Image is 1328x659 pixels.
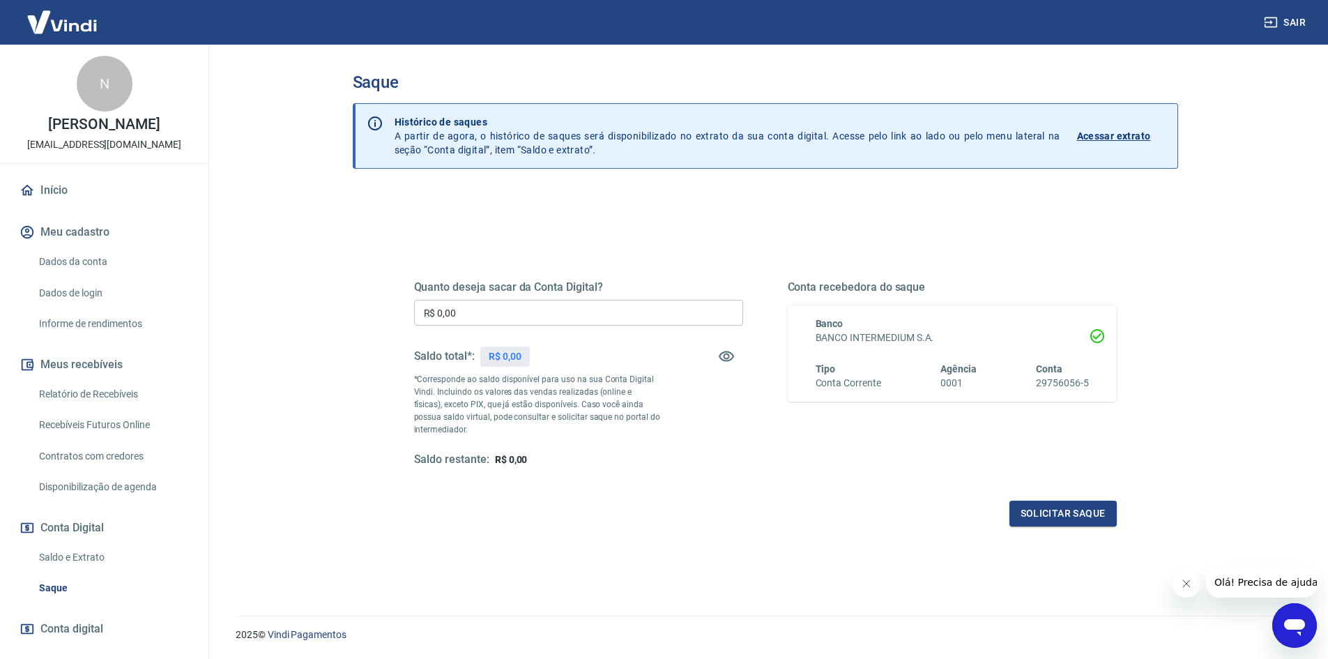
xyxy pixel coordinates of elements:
[17,175,192,206] a: Início
[414,280,743,294] h5: Quanto deseja sacar da Conta Digital?
[414,349,475,363] h5: Saldo total*:
[17,1,107,43] img: Vindi
[33,473,192,501] a: Disponibilização de agenda
[1036,376,1089,391] h6: 29756056-5
[8,10,117,21] span: Olá! Precisa de ajuda?
[1206,567,1317,598] iframe: Mensagem da empresa
[33,248,192,276] a: Dados da conta
[353,73,1178,92] h3: Saque
[1261,10,1311,36] button: Sair
[1272,603,1317,648] iframe: Botão para abrir a janela de mensagens
[17,614,192,644] a: Conta digital
[77,56,132,112] div: N
[414,373,661,436] p: *Corresponde ao saldo disponível para uso na sua Conta Digital Vindi. Incluindo os valores das ve...
[816,331,1089,345] h6: BANCO INTERMEDIUM S.A.
[33,442,192,471] a: Contratos com credores
[17,349,192,380] button: Meus recebíveis
[48,117,160,132] p: [PERSON_NAME]
[816,318,844,329] span: Banco
[33,543,192,572] a: Saldo e Extrato
[33,411,192,439] a: Recebíveis Futuros Online
[33,574,192,603] a: Saque
[33,310,192,338] a: Informe de rendimentos
[788,280,1117,294] h5: Conta recebedora do saque
[395,115,1060,157] p: A partir de agora, o histórico de saques será disponibilizado no extrato da sua conta digital. Ac...
[17,513,192,543] button: Conta Digital
[236,628,1295,642] p: 2025 ©
[816,376,881,391] h6: Conta Corrente
[1009,501,1117,527] button: Solicitar saque
[33,380,192,409] a: Relatório de Recebíveis
[33,279,192,308] a: Dados de login
[27,137,181,152] p: [EMAIL_ADDRESS][DOMAIN_NAME]
[940,363,977,374] span: Agência
[1036,363,1062,374] span: Conta
[1077,115,1166,157] a: Acessar extrato
[414,453,489,467] h5: Saldo restante:
[489,349,521,364] p: R$ 0,00
[268,629,346,640] a: Vindi Pagamentos
[495,454,528,465] span: R$ 0,00
[816,363,836,374] span: Tipo
[395,115,1060,129] p: Histórico de saques
[1173,570,1200,598] iframe: Fechar mensagem
[40,619,103,639] span: Conta digital
[17,217,192,248] button: Meu cadastro
[1077,129,1151,143] p: Acessar extrato
[940,376,977,391] h6: 0001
